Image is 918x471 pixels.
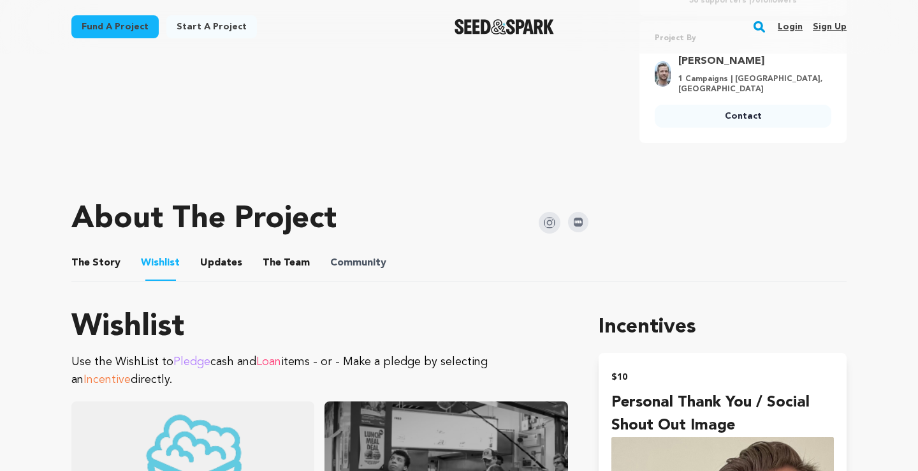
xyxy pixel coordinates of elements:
img: Seed&Spark IMDB Icon [568,212,588,232]
a: Fund a project [71,15,159,38]
span: Loan [256,356,281,368]
h1: About The Project [71,204,337,235]
a: Login [778,17,803,37]
span: Wishlist [141,255,180,271]
img: 44e1dcff318a4ae7.jpg [655,61,671,87]
img: Seed&Spark Instagram Icon [539,212,560,234]
img: Seed&Spark Logo Dark Mode [455,19,555,34]
a: Start a project [166,15,257,38]
a: Sign up [813,17,847,37]
span: Team [263,255,310,271]
a: Contact [655,105,831,128]
span: Community [330,255,386,271]
span: Pledge [173,356,210,368]
h1: Incentives [599,312,847,343]
span: Story [71,255,120,271]
h2: $10 [611,368,834,386]
p: 1 Campaigns | [GEOGRAPHIC_DATA], [GEOGRAPHIC_DATA] [678,74,824,94]
span: Incentive [84,374,131,385]
span: Updates [200,255,242,271]
a: Seed&Spark Homepage [455,19,555,34]
h4: Personal Thank you / Social Shout Out Image [611,391,834,437]
p: Use the WishList to cash and items - or - Make a pledge by selecting an directly. [71,353,568,389]
a: Goto Phil Dunn profile [678,54,824,69]
span: The [71,255,90,271]
h1: Wishlist [71,312,568,343]
span: The [263,255,281,271]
